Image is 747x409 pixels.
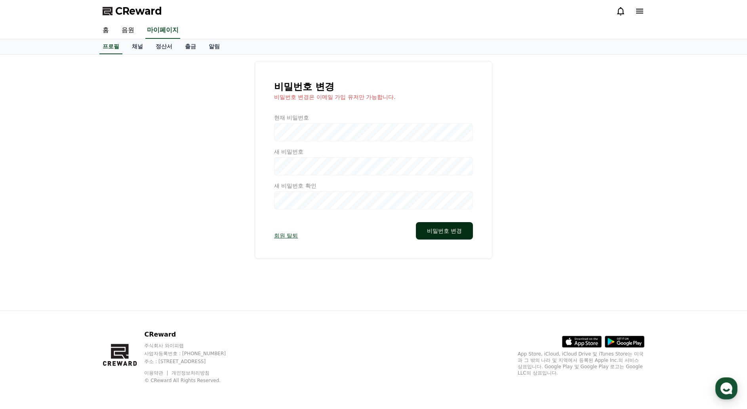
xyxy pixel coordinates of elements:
[99,39,122,54] a: 프로필
[144,358,241,365] p: 주소 : [STREET_ADDRESS]
[416,222,473,240] button: 비밀번호 변경
[102,251,152,271] a: 설정
[144,350,241,357] p: 사업자등록번호 : [PHONE_NUMBER]
[149,39,179,54] a: 정산서
[274,80,473,93] h1: 비밀번호 변경
[172,370,210,376] a: 개인정보처리방침
[2,251,52,271] a: 홈
[122,263,132,269] span: 설정
[126,39,149,54] a: 채널
[115,5,162,17] span: CReward
[145,22,180,39] a: 마이페이지
[144,342,241,349] p: 주식회사 와이피랩
[25,263,30,269] span: 홈
[518,351,644,376] p: App Store, iCloud, iCloud Drive 및 iTunes Store는 미국과 그 밖의 나라 및 지역에서 등록된 Apple Inc.의 서비스 상표입니다. Goo...
[179,39,202,54] a: 출금
[274,232,298,240] a: 회원 탈퇴
[202,39,226,54] a: 알림
[144,330,241,339] p: CReward
[52,251,102,271] a: 대화
[96,22,115,39] a: 홈
[274,93,473,101] p: 비밀번호 변경은 이메일 가입 유저만 가능합니다.
[103,5,162,17] a: CReward
[144,370,169,376] a: 이용약관
[72,263,82,270] span: 대화
[144,377,241,384] p: © CReward All Rights Reserved.
[115,22,141,39] a: 음원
